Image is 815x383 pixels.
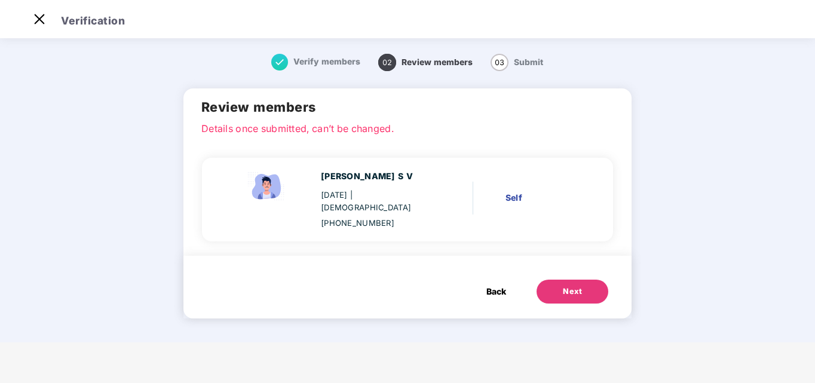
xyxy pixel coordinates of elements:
[321,170,431,183] div: [PERSON_NAME] S V
[537,280,608,304] button: Next
[491,54,508,71] span: 03
[563,286,582,298] div: Next
[243,170,291,203] img: svg+xml;base64,PHN2ZyBpZD0iRW1wbG95ZWVfbWFsZSIgeG1sbnM9Imh0dHA6Ly93d3cudzMub3JnLzIwMDAvc3ZnIiB3aW...
[271,54,288,71] img: svg+xml;base64,PHN2ZyB4bWxucz0iaHR0cDovL3d3dy53My5vcmcvMjAwMC9zdmciIHdpZHRoPSIxNiIgaGVpZ2h0PSIxNi...
[321,189,431,213] div: [DATE]
[505,191,578,204] div: Self
[474,280,518,304] button: Back
[293,57,360,66] span: Verify members
[201,121,614,132] p: Details once submitted, can’t be changed.
[378,54,396,71] span: 02
[402,57,473,67] span: Review members
[514,57,543,67] span: Submit
[201,97,614,118] h2: Review members
[321,217,431,229] div: [PHONE_NUMBER]
[486,285,506,298] span: Back
[321,190,411,212] span: | [DEMOGRAPHIC_DATA]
